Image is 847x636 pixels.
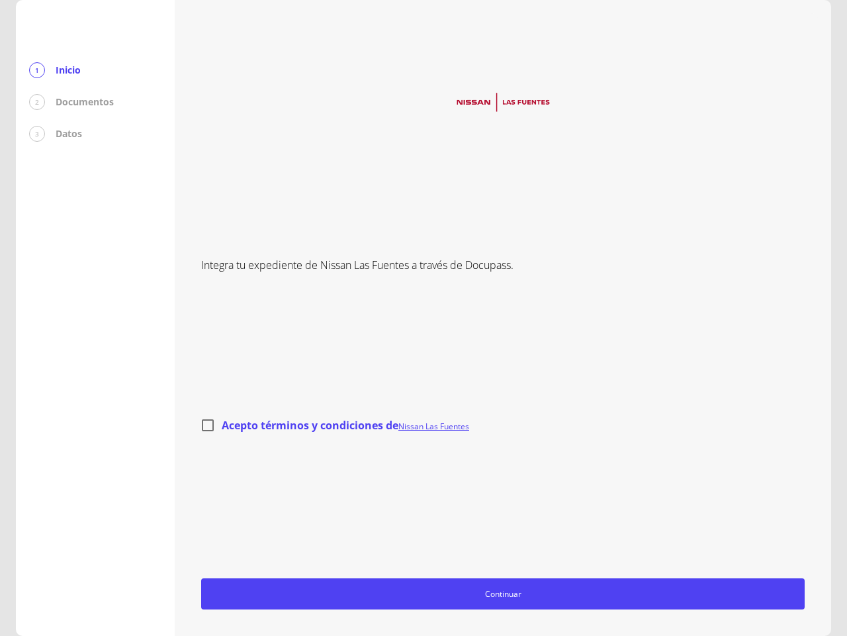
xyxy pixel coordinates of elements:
[207,587,799,601] span: Continuar
[398,421,469,432] a: Nissan Las Fuentes
[29,94,45,110] div: 2
[29,126,45,142] div: 3
[449,87,558,118] img: logo
[222,418,469,433] span: Acepto términos y condiciones de
[201,578,805,609] button: Continuar
[56,127,82,140] p: Datos
[56,64,81,77] p: Inicio
[201,257,805,273] p: Integra tu expediente de Nissan Las Fuentes a través de Docupass.
[29,62,45,78] div: 1
[56,95,114,109] p: Documentos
